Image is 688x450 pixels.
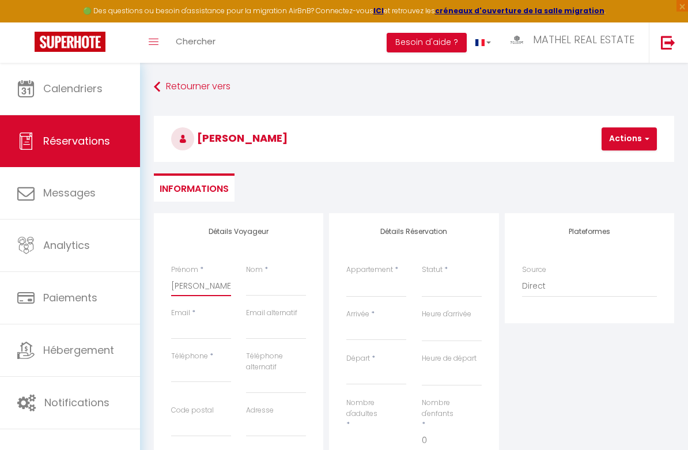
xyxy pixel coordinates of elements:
label: Email [171,308,190,319]
label: Nombre d'enfants [422,398,482,419]
label: Statut [422,264,443,275]
img: Super Booking [35,32,105,52]
h4: Détails Réservation [346,228,481,236]
img: ... [508,33,526,47]
img: logout [661,35,675,50]
h4: Plateformes [522,228,657,236]
span: Calendriers [43,81,103,96]
label: Arrivée [346,309,369,320]
span: Paiements [43,290,97,305]
span: Analytics [43,238,90,252]
label: Départ [346,353,370,364]
label: Téléphone [171,351,208,362]
button: Actions [602,127,657,150]
label: Prénom [171,264,198,275]
span: MATHEL REAL ESTATE [533,32,634,47]
label: Code postal [171,405,214,416]
label: Adresse [246,405,274,416]
span: [PERSON_NAME] [171,131,288,145]
a: ICI [373,6,384,16]
a: Chercher [167,22,224,63]
a: ... MATHEL REAL ESTATE [500,22,649,63]
h4: Détails Voyageur [171,228,306,236]
span: Messages [43,186,96,200]
button: Ouvrir le widget de chat LiveChat [9,5,44,39]
label: Appartement [346,264,393,275]
label: Heure de départ [422,353,477,364]
label: Heure d'arrivée [422,309,471,320]
span: Notifications [44,395,109,410]
label: Email alternatif [246,308,297,319]
li: Informations [154,173,235,202]
span: Hébergement [43,343,114,357]
a: Retourner vers [154,77,674,97]
span: Chercher [176,35,216,47]
a: créneaux d'ouverture de la salle migration [435,6,604,16]
label: Nom [246,264,263,275]
label: Source [522,264,546,275]
button: Besoin d'aide ? [387,33,467,52]
label: Téléphone alternatif [246,351,306,373]
span: Réservations [43,134,110,148]
label: Nombre d'adultes [346,398,406,419]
